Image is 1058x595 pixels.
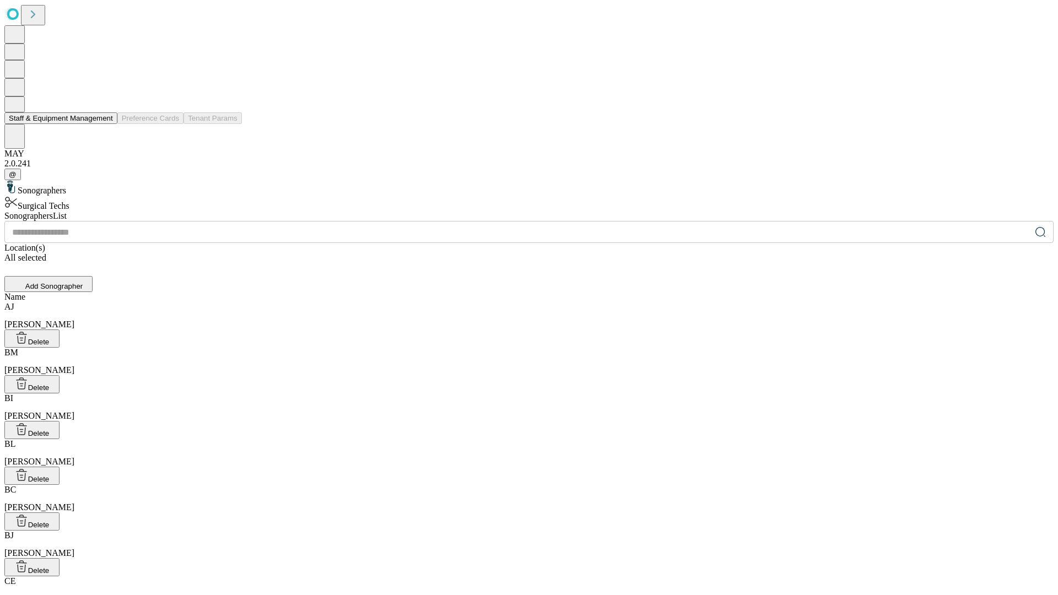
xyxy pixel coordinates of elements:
[28,383,50,392] span: Delete
[4,531,14,540] span: BJ
[4,329,60,348] button: Delete
[25,282,83,290] span: Add Sonographer
[4,292,1054,302] div: Name
[4,169,21,180] button: @
[4,485,1054,512] div: [PERSON_NAME]
[4,302,1054,329] div: [PERSON_NAME]
[28,338,50,346] span: Delete
[4,421,60,439] button: Delete
[4,149,1054,159] div: MAY
[4,393,13,403] span: BI
[4,243,45,252] span: Location(s)
[4,196,1054,211] div: Surgical Techs
[4,512,60,531] button: Delete
[4,576,15,586] span: CE
[4,302,14,311] span: AJ
[4,348,1054,375] div: [PERSON_NAME]
[28,475,50,483] span: Delete
[28,429,50,437] span: Delete
[4,276,93,292] button: Add Sonographer
[117,112,183,124] button: Preference Cards
[4,558,60,576] button: Delete
[183,112,242,124] button: Tenant Params
[4,180,1054,196] div: Sonographers
[28,521,50,529] span: Delete
[9,170,17,178] span: @
[4,393,1054,421] div: [PERSON_NAME]
[4,348,18,357] span: BM
[4,375,60,393] button: Delete
[4,439,1054,467] div: [PERSON_NAME]
[4,112,117,124] button: Staff & Equipment Management
[4,485,16,494] span: BC
[4,467,60,485] button: Delete
[4,211,1054,221] div: Sonographers List
[4,439,15,448] span: BL
[28,566,50,575] span: Delete
[4,159,1054,169] div: 2.0.241
[4,253,1054,263] div: All selected
[4,531,1054,558] div: [PERSON_NAME]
